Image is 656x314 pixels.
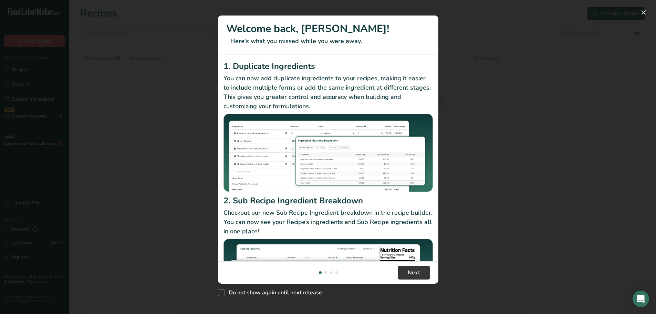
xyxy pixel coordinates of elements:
[226,21,430,37] h1: Welcome back, [PERSON_NAME]!
[223,74,433,111] p: You can now add duplicate ingredients to your recipes, making it easier to include multiple forms...
[223,114,433,192] img: Duplicate Ingredients
[408,269,420,277] span: Next
[223,208,433,236] p: Checkout our new Sub Recipe Ingredient breakdown in the recipe builder. You can now see your Reci...
[633,291,649,307] div: Open Intercom Messenger
[223,194,433,207] h2: 2. Sub Recipe Ingredient Breakdown
[225,289,322,296] span: Do not show again until next release
[223,60,433,72] h2: 1. Duplicate Ingredients
[398,266,430,280] button: Next
[226,37,430,46] p: Here's what you missed while you were away.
